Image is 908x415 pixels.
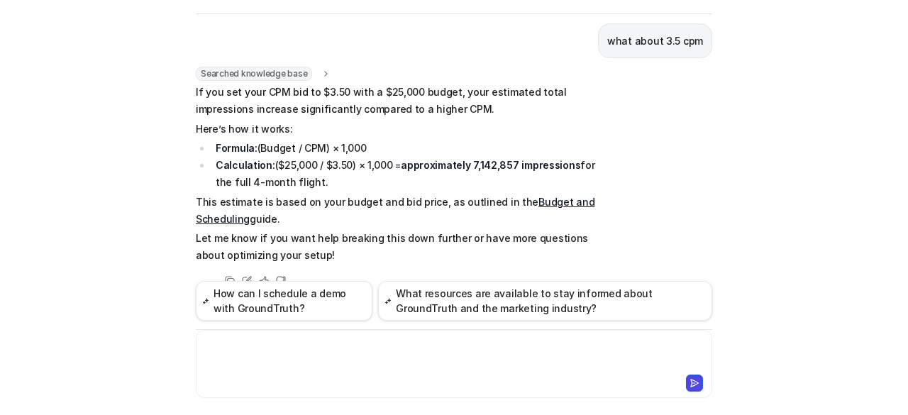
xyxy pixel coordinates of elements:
[196,196,594,225] a: Budget and Scheduling
[196,67,312,81] span: Searched knowledge base
[196,121,611,138] p: Here’s how it works:
[216,159,275,171] strong: Calculation:
[196,281,372,321] button: How can I schedule a demo with GroundTruth?
[211,140,611,157] li: (Budget / CPM) × 1,000
[196,84,611,118] p: If you set your CPM bid to $3.50 with a $25,000 budget, your estimated total impressions increase...
[401,159,580,171] strong: approximately 7,142,857 impressions
[378,281,712,321] button: What resources are available to stay informed about GroundTruth and the marketing industry?
[607,33,703,50] p: what about 3.5 cpm
[216,142,258,154] strong: Formula:
[211,157,611,191] li: ($25,000 / $3.50) × 1,000 = for the full 4-month flight.
[196,194,611,228] p: This estimate is based on your budget and bid price, as outlined in the guide.
[196,230,611,264] p: Let me know if you want help breaking this down further or have more questions about optimizing y...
